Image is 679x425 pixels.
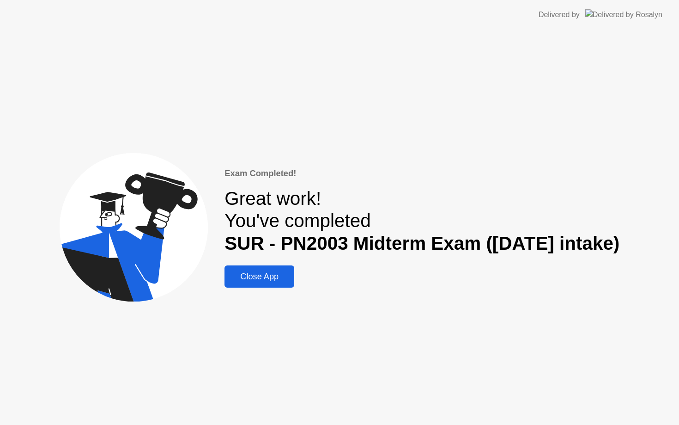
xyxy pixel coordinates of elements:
button: Close App [224,265,294,288]
div: Close App [227,272,291,282]
b: SUR - PN2003 Midterm Exam ([DATE] intake) [224,233,619,254]
img: Delivered by Rosalyn [585,9,662,20]
div: Great work! You've completed [224,187,619,255]
div: Exam Completed! [224,167,619,180]
div: Delivered by [539,9,580,20]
